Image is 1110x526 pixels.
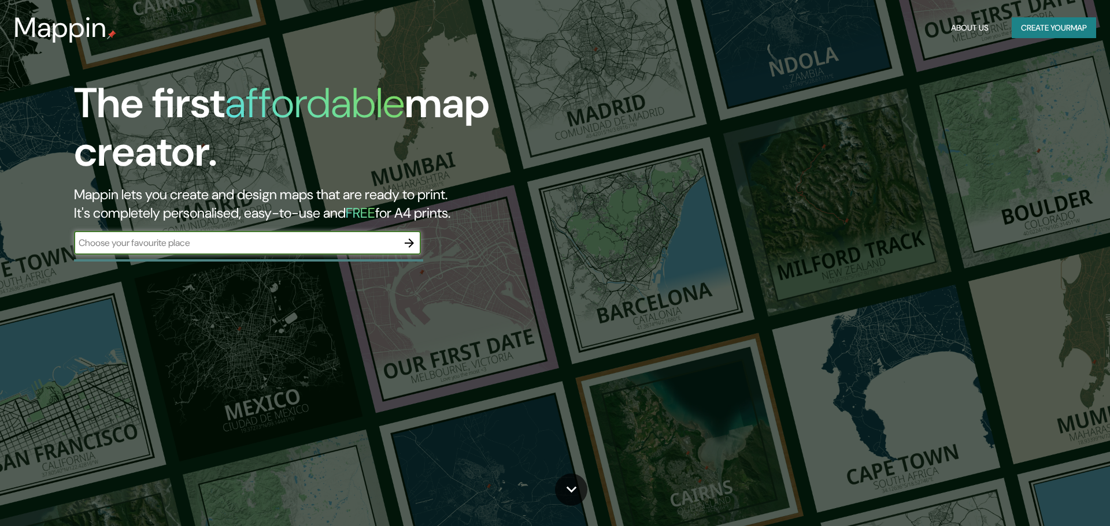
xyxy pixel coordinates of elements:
button: Create yourmap [1012,17,1096,39]
h1: The first map creator. [74,79,629,185]
h3: Mappin [14,12,107,44]
h2: Mappin lets you create and design maps that are ready to print. It's completely personalised, eas... [74,185,629,222]
h1: affordable [225,76,405,130]
h5: FREE [346,204,375,222]
img: mappin-pin [107,30,116,39]
input: Choose your favourite place [74,236,398,249]
button: About Us [946,17,993,39]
